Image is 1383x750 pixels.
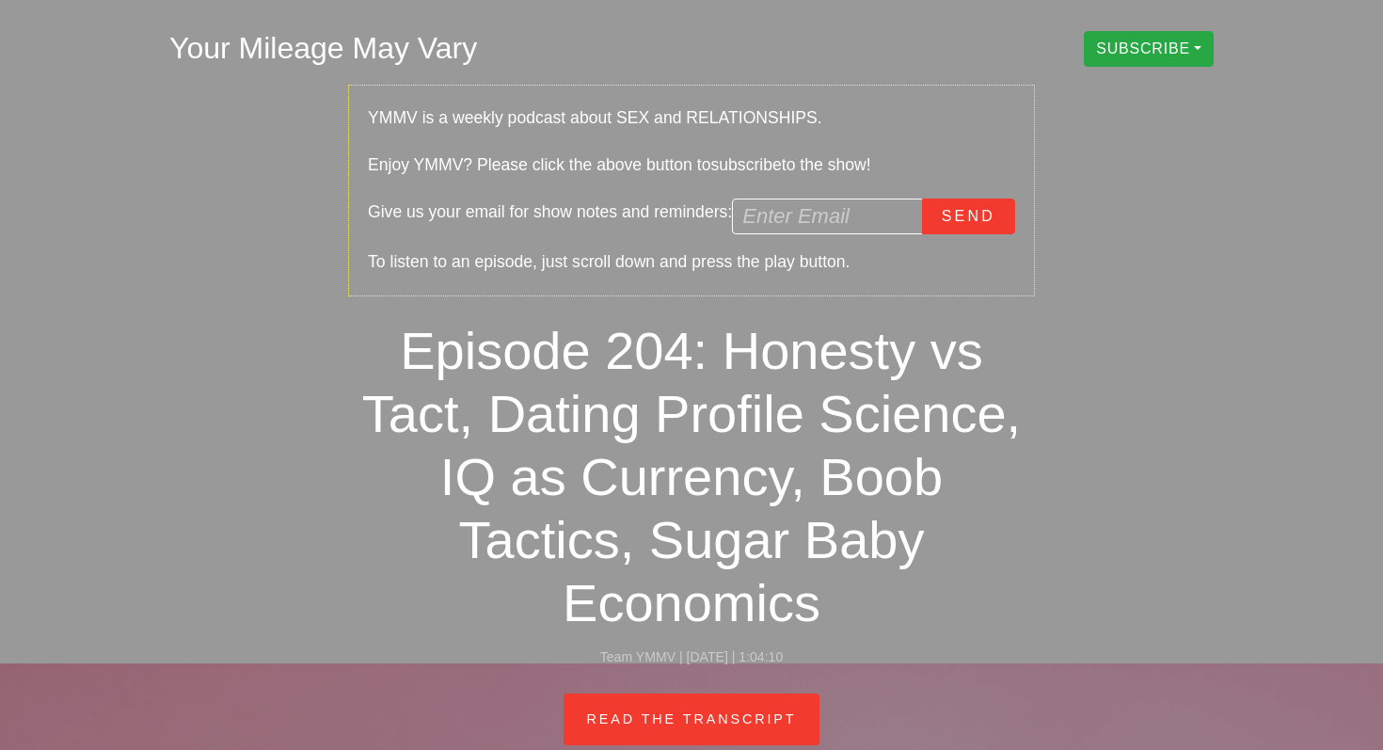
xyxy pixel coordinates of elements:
b: subscribe [710,155,781,174]
div: Enjoy YMMV? Please click the above button to to the show! [368,152,1015,180]
div: Give us your email for show notes and reminders: [368,199,1015,234]
div: To listen to an episode, just scroll down and press the play button. [368,248,1015,277]
small: Team YMMV | [DATE] | 1:04:10 [600,649,784,664]
button: SUBSCRIBE [1084,31,1214,67]
div: YMMV is a weekly podcast about SEX and RELATIONSHIPS. [368,104,1015,133]
a: Read The Transcript [564,694,820,746]
a: Episode 204: Honesty vs Tact, Dating Profile Science, IQ as Currency, Boob Tactics, Sugar Baby Ec... [362,321,1021,633]
input: Enter Email [732,199,923,234]
a: Your Mileage May Vary [169,31,477,65]
button: Send [922,199,1015,234]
